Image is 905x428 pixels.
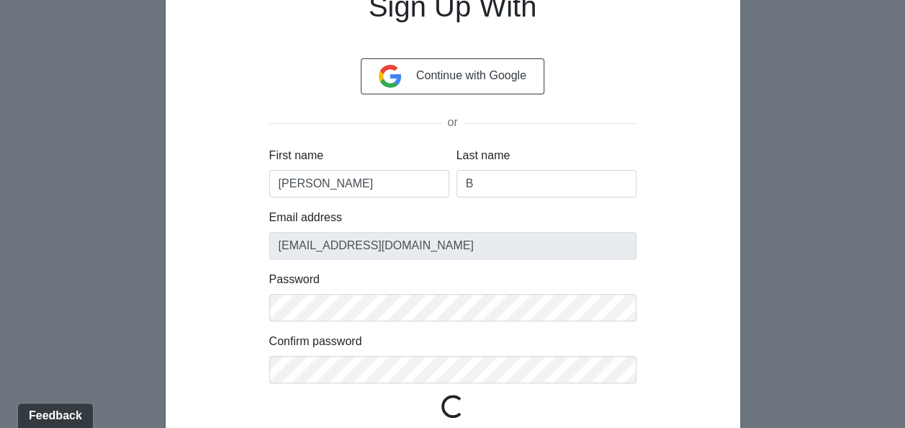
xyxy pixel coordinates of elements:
[269,333,362,350] label: Confirm password
[361,58,544,94] button: Continue with Google
[11,399,96,428] iframe: Ybug feedback widget
[441,116,463,128] span: or
[269,209,342,226] label: Email address
[269,271,320,288] label: Password
[269,147,324,164] label: First name
[416,69,526,81] span: Continue with Google
[456,147,510,164] label: Last name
